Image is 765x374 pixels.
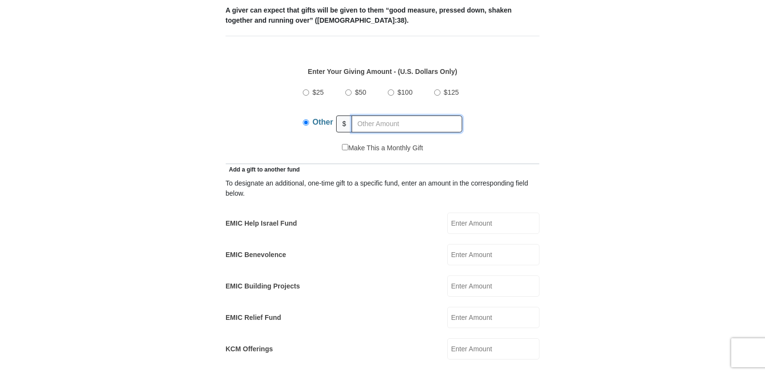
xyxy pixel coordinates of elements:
[312,88,324,96] span: $25
[226,166,300,173] span: Add a gift to another fund
[447,307,539,328] input: Enter Amount
[226,178,539,199] div: To designate an additional, one-time gift to a specific fund, enter an amount in the correspondin...
[226,281,300,291] label: EMIC Building Projects
[352,115,462,132] input: Other Amount
[397,88,412,96] span: $100
[447,244,539,265] input: Enter Amount
[444,88,459,96] span: $125
[355,88,366,96] span: $50
[226,6,511,24] b: A giver can expect that gifts will be given to them “good measure, pressed down, shaken together ...
[447,213,539,234] input: Enter Amount
[226,250,286,260] label: EMIC Benevolence
[342,143,423,153] label: Make This a Monthly Gift
[308,68,457,75] strong: Enter Your Giving Amount - (U.S. Dollars Only)
[226,344,273,354] label: KCM Offerings
[226,218,297,229] label: EMIC Help Israel Fund
[447,338,539,360] input: Enter Amount
[342,144,348,150] input: Make This a Monthly Gift
[336,115,353,132] span: $
[312,118,333,126] span: Other
[226,313,281,323] label: EMIC Relief Fund
[447,275,539,297] input: Enter Amount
